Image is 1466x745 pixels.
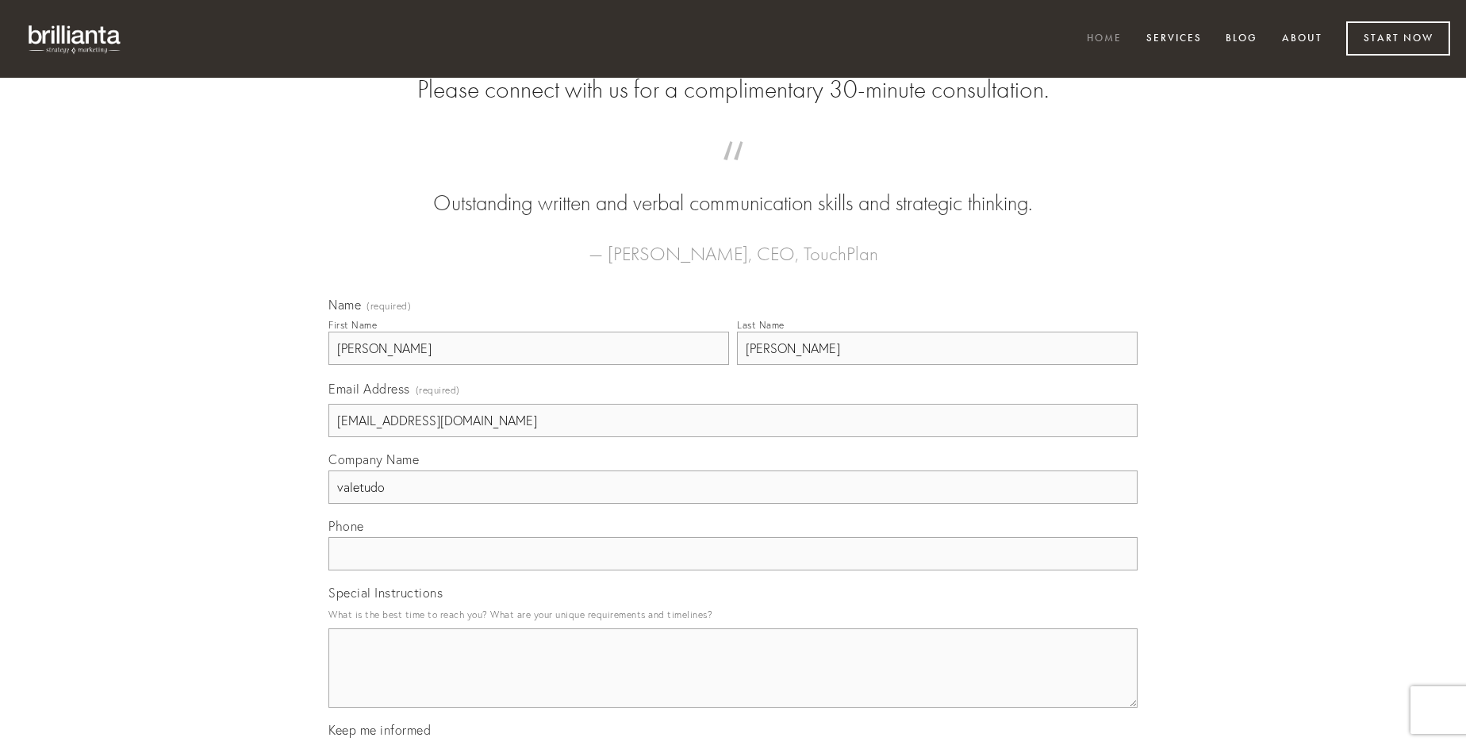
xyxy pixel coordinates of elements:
[354,157,1112,188] span: “
[1272,26,1333,52] a: About
[328,75,1138,105] h2: Please connect with us for a complimentary 30-minute consultation.
[366,301,411,311] span: (required)
[328,381,410,397] span: Email Address
[328,518,364,534] span: Phone
[1136,26,1212,52] a: Services
[354,157,1112,219] blockquote: Outstanding written and verbal communication skills and strategic thinking.
[328,319,377,331] div: First Name
[1346,21,1450,56] a: Start Now
[416,379,460,401] span: (required)
[328,297,361,313] span: Name
[328,585,443,601] span: Special Instructions
[354,219,1112,270] figcaption: — [PERSON_NAME], CEO, TouchPlan
[16,16,135,62] img: brillianta - research, strategy, marketing
[1215,26,1268,52] a: Blog
[1076,26,1132,52] a: Home
[328,451,419,467] span: Company Name
[737,319,785,331] div: Last Name
[328,722,431,738] span: Keep me informed
[328,604,1138,625] p: What is the best time to reach you? What are your unique requirements and timelines?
